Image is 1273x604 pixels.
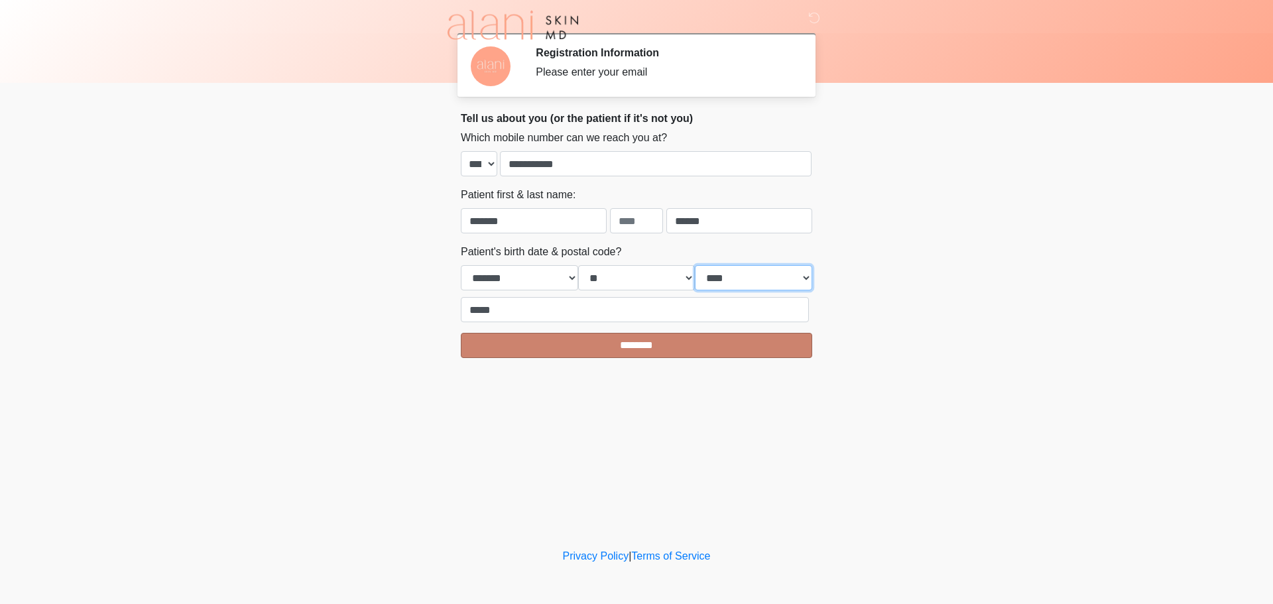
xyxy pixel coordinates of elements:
[536,64,792,80] div: Please enter your email
[471,46,511,86] img: Agent Avatar
[461,244,621,260] label: Patient's birth date & postal code?
[461,130,667,146] label: Which mobile number can we reach you at?
[448,10,578,40] img: Alani Skin MD Logo
[536,46,792,59] h2: Registration Information
[461,112,812,125] h2: Tell us about you (or the patient if it's not you)
[461,187,576,203] label: Patient first & last name:
[629,550,631,562] a: |
[631,550,710,562] a: Terms of Service
[563,550,629,562] a: Privacy Policy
